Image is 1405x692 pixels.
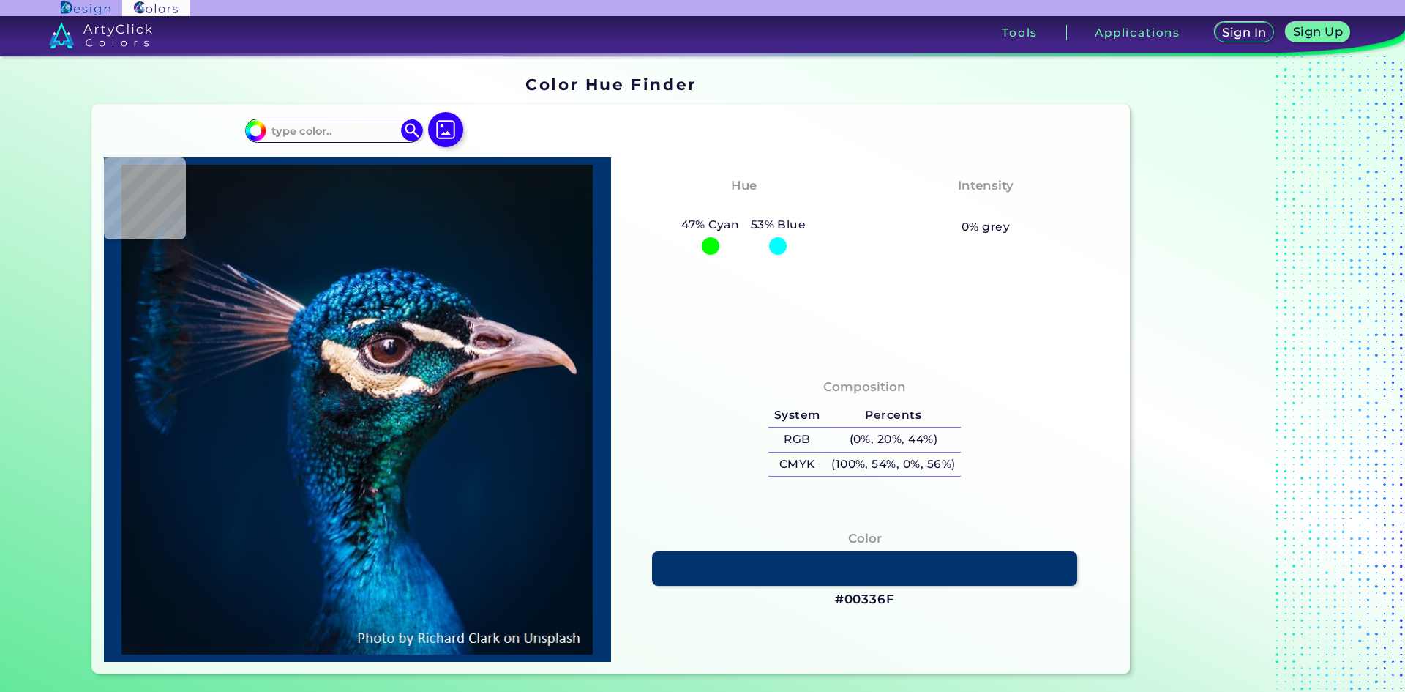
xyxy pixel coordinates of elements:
h5: 47% Cyan [676,215,745,234]
h5: CMYK [768,453,825,477]
img: img_pavlin.jpg [111,165,604,655]
h3: Applications [1095,27,1180,38]
h3: Cyan-Blue [702,198,785,215]
h5: (0%, 20%, 44%) [825,428,961,452]
img: icon search [401,119,423,141]
h4: Hue [731,175,757,196]
h5: Sign Up [1295,26,1341,37]
img: ArtyClick Design logo [61,1,110,15]
h4: Composition [823,376,906,398]
h5: Sign In [1224,27,1264,38]
h3: #00336F [835,591,895,609]
h3: Vibrant [954,198,1018,215]
h5: System [768,403,825,428]
h5: 53% Blue [745,215,812,234]
input: type color.. [266,121,402,141]
h5: (100%, 54%, 0%, 56%) [825,453,961,477]
img: icon picture [428,112,463,147]
h5: 0% grey [962,217,1010,237]
h5: Percents [825,403,961,428]
h1: Color Hue Finder [525,73,696,95]
h3: Tools [1002,27,1038,38]
img: logo_artyclick_colors_white.svg [49,22,152,48]
h4: Intensity [958,175,1014,196]
h4: Color [848,528,882,549]
a: Sign Up [1289,23,1347,42]
h5: RGB [768,428,825,452]
a: Sign In [1217,23,1271,42]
